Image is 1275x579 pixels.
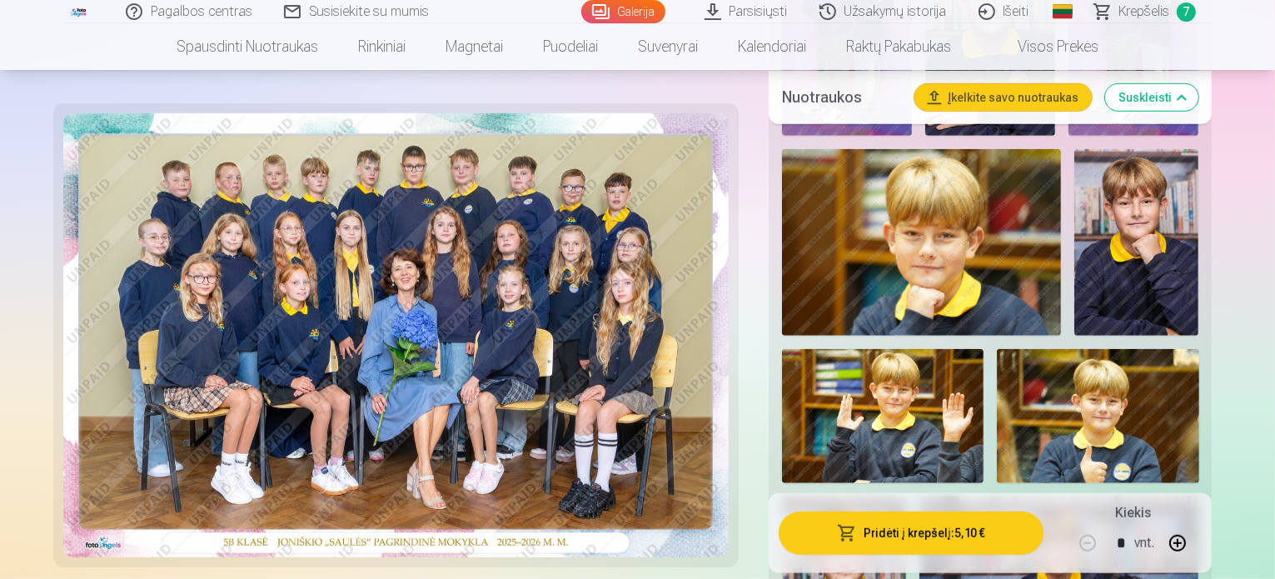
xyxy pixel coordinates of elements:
button: Įkelkite savo nuotraukas [914,83,1092,110]
a: Visos prekės [971,23,1118,70]
a: Suvenyrai [618,23,718,70]
h5: Nuotraukos [782,85,902,108]
h5: Kiekis [1115,502,1151,522]
a: Spausdinti nuotraukas [157,23,338,70]
button: Suskleisti [1105,83,1198,110]
span: 7 [1177,2,1196,22]
a: Rinkiniai [338,23,426,70]
div: vnt. [1134,522,1154,562]
a: Raktų pakabukas [826,23,971,70]
a: Puodeliai [523,23,618,70]
span: Krepšelis [1119,2,1170,22]
button: Pridėti į krepšelį:5,10 € [779,511,1044,554]
img: /fa2 [70,7,88,17]
a: Magnetai [426,23,523,70]
a: Kalendoriai [718,23,826,70]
